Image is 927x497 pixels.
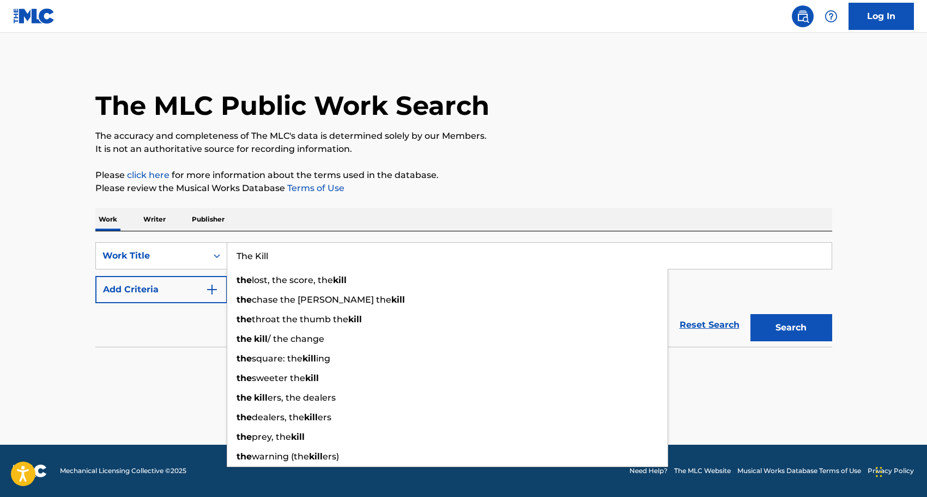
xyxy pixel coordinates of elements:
form: Search Form [95,242,832,347]
a: Need Help? [629,466,668,476]
strong: the [237,294,252,305]
img: MLC Logo [13,8,55,24]
button: Search [750,314,832,341]
a: click here [127,170,169,180]
img: help [825,10,838,23]
p: Writer [140,208,169,231]
img: search [796,10,809,23]
h1: The MLC Public Work Search [95,89,489,122]
span: dealers, the [252,412,304,422]
strong: the [237,275,252,285]
a: Privacy Policy [868,466,914,476]
span: ers) [323,451,339,462]
div: Work Title [102,249,201,262]
strong: the [237,353,252,364]
span: throat the thumb the [252,314,348,324]
iframe: Chat Widget [873,445,927,497]
p: Please for more information about the terms used in the database. [95,169,832,182]
strong: kill [309,451,323,462]
p: The accuracy and completeness of The MLC's data is determined solely by our Members. [95,130,832,143]
strong: the [237,334,252,344]
span: ers [318,412,331,422]
strong: the [237,451,252,462]
strong: kill [254,334,268,344]
strong: the [237,392,252,403]
div: Drag [876,456,882,488]
img: 9d2ae6d4665cec9f34b9.svg [205,283,219,296]
span: lost, the score, the [252,275,333,285]
div: Help [820,5,842,27]
span: warning (the [252,451,309,462]
a: Musical Works Database Terms of Use [737,466,861,476]
strong: kill [291,432,305,442]
strong: kill [305,373,319,383]
span: ing [316,353,330,364]
p: Please review the Musical Works Database [95,182,832,195]
button: Add Criteria [95,276,227,303]
strong: kill [391,294,405,305]
span: / the change [268,334,324,344]
a: Reset Search [674,313,745,337]
a: The MLC Website [674,466,731,476]
a: Terms of Use [285,183,344,193]
span: sweeter the [252,373,305,383]
span: square: the [252,353,302,364]
p: It is not an authoritative source for recording information. [95,143,832,156]
strong: kill [304,412,318,422]
strong: the [237,314,252,324]
span: ers, the dealers [268,392,336,403]
a: Public Search [792,5,814,27]
p: Publisher [189,208,228,231]
strong: kill [333,275,347,285]
a: Log In [849,3,914,30]
span: prey, the [252,432,291,442]
p: Work [95,208,120,231]
strong: kill [302,353,316,364]
span: Mechanical Licensing Collective © 2025 [60,466,186,476]
strong: the [237,432,252,442]
strong: kill [348,314,362,324]
img: logo [13,464,47,477]
strong: kill [254,392,268,403]
strong: the [237,412,252,422]
strong: the [237,373,252,383]
span: chase the [PERSON_NAME] the [252,294,391,305]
